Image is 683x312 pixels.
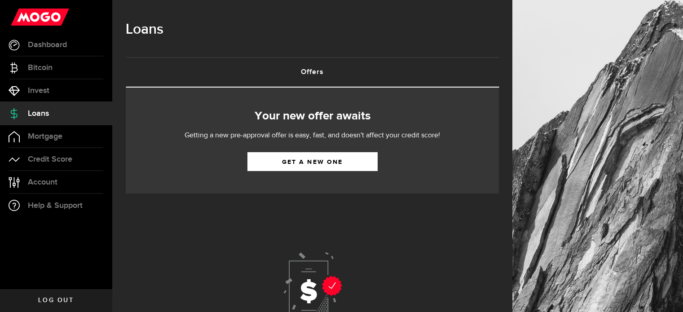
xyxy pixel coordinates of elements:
p: Getting a new pre-approval offer is easy, fast, and doesn't affect your credit score! [158,130,467,141]
span: Mortgage [28,132,62,141]
span: Credit Score [28,155,72,163]
span: Account [28,178,57,186]
iframe: LiveChat chat widget [645,274,683,312]
ul: Tabs Navigation [126,57,499,88]
span: Bitcoin [28,64,53,72]
h1: Loans [126,18,499,41]
span: Loans [28,110,49,118]
a: Get a new one [247,152,378,171]
span: Log out [38,297,74,303]
span: Dashboard [28,41,67,49]
span: Invest [28,87,49,95]
span: Help & Support [28,202,83,210]
h2: Your new offer awaits [139,107,485,126]
a: Offers [126,58,499,87]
